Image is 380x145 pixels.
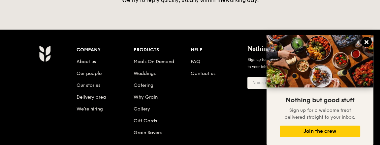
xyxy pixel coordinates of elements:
a: Contact us [191,71,215,76]
a: Meals On Demand [134,59,174,64]
span: Sign up for a welcome treat delivered straight to your inbox. [285,108,355,120]
a: Gallery [134,106,150,112]
div: Products [134,45,191,55]
span: Nothing but good stuff [247,45,311,52]
div: Help [191,45,248,55]
a: Grain Savers [134,130,162,135]
div: Company [77,45,134,55]
a: Our people [77,71,102,76]
input: Non-spam email address [247,77,314,89]
button: Join the crew [280,126,360,137]
a: Catering [134,83,153,88]
img: Grain [39,45,50,62]
a: Our stories [77,83,100,88]
a: Gift Cards [134,118,157,124]
button: Close [361,37,372,47]
a: FAQ [191,59,200,64]
a: Delivery area [77,94,106,100]
a: Weddings [134,71,156,76]
a: We’re hiring [77,106,103,112]
span: Sign up for Grain mail and get a welcome treat delivered straight to your inbox. [247,57,359,69]
span: Nothing but good stuff [286,96,354,104]
a: Why Grain [134,94,158,100]
a: About us [77,59,96,64]
img: DSC07876-Edit02-Large.jpeg [267,35,373,87]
